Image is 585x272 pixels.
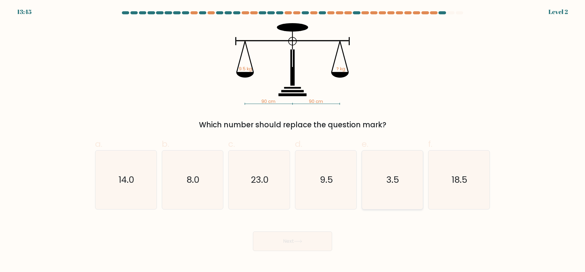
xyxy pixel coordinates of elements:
[295,138,302,150] span: d.
[548,7,568,16] div: Level 2
[239,66,252,72] tspan: 9.5 kg
[336,66,345,72] tspan: ? kg
[261,98,275,104] tspan: 90 cm
[387,174,399,186] text: 3.5
[309,98,323,104] tspan: 90 cm
[95,138,102,150] span: a.
[17,7,32,16] div: 13:45
[428,138,432,150] span: f.
[186,174,200,186] text: 8.0
[162,138,169,150] span: b.
[320,174,333,186] text: 9.5
[99,119,486,130] div: Which number should replace the question mark?
[251,174,269,186] text: 23.0
[452,174,468,186] text: 18.5
[119,174,134,186] text: 14.0
[228,138,235,150] span: c.
[362,138,368,150] span: e.
[253,231,332,251] button: Next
